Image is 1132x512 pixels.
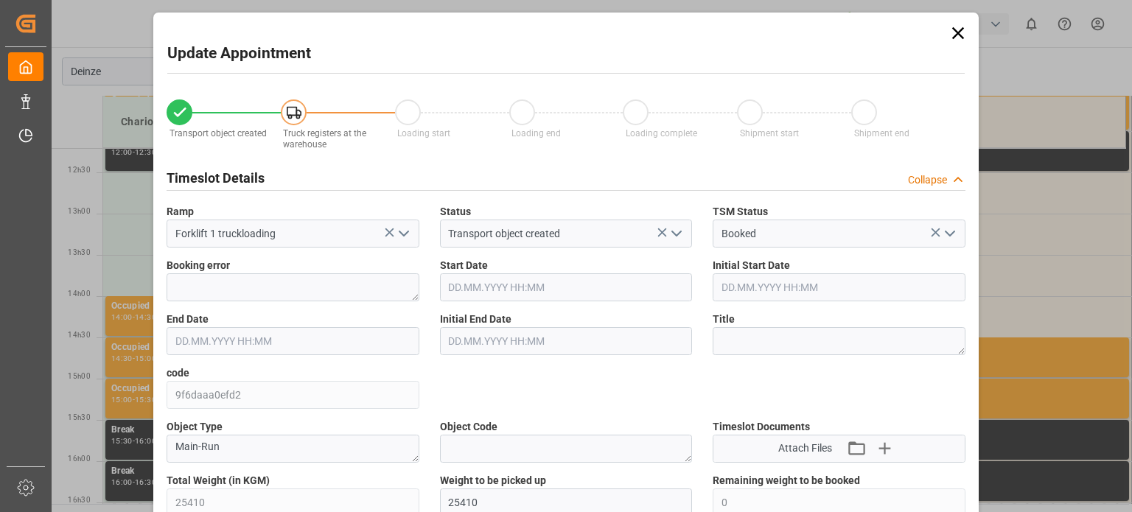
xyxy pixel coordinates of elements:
[665,222,687,245] button: open menu
[511,128,561,138] span: Loading end
[626,128,697,138] span: Loading complete
[440,419,497,435] span: Object Code
[440,220,693,248] input: Type to search/select
[440,258,488,273] span: Start Date
[167,312,209,327] span: End Date
[713,258,790,273] span: Initial Start Date
[391,222,413,245] button: open menu
[778,441,832,456] span: Attach Files
[440,204,471,220] span: Status
[167,168,265,188] h2: Timeslot Details
[713,273,965,301] input: DD.MM.YYYY HH:MM
[167,365,189,381] span: code
[440,273,693,301] input: DD.MM.YYYY HH:MM
[167,42,311,66] h2: Update Appointment
[167,327,419,355] input: DD.MM.YYYY HH:MM
[713,204,768,220] span: TSM Status
[713,419,810,435] span: Timeslot Documents
[167,435,419,463] textarea: Main-Run
[167,419,223,435] span: Object Type
[283,128,366,150] span: Truck registers at the warehouse
[740,128,799,138] span: Shipment start
[713,473,860,488] span: Remaining weight to be booked
[167,220,419,248] input: Type to search/select
[440,473,546,488] span: Weight to be picked up
[440,312,511,327] span: Initial End Date
[167,473,270,488] span: Total Weight (in KGM)
[713,312,735,327] span: Title
[440,327,693,355] input: DD.MM.YYYY HH:MM
[854,128,909,138] span: Shipment end
[937,222,960,245] button: open menu
[167,204,194,220] span: Ramp
[170,128,267,138] span: Transport object created
[167,258,230,273] span: Booking error
[397,128,450,138] span: Loading start
[908,172,947,188] div: Collapse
